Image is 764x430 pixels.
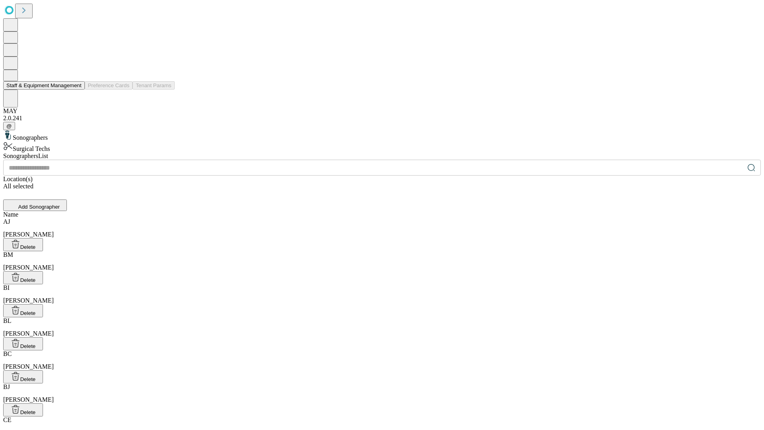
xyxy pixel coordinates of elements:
[3,416,11,423] span: CE
[6,123,12,129] span: @
[3,218,10,225] span: AJ
[20,277,36,283] span: Delete
[3,337,43,350] button: Delete
[3,122,15,130] button: @
[3,211,761,218] div: Name
[3,317,11,324] span: BL
[3,383,761,403] div: [PERSON_NAME]
[3,304,43,317] button: Delete
[3,107,761,115] div: MAY
[3,284,761,304] div: [PERSON_NAME]
[20,376,36,382] span: Delete
[3,152,761,160] div: Sonographers List
[3,183,761,190] div: All selected
[20,409,36,415] span: Delete
[3,317,761,337] div: [PERSON_NAME]
[18,204,60,210] span: Add Sonographer
[3,130,761,141] div: Sonographers
[20,343,36,349] span: Delete
[3,350,12,357] span: BC
[3,251,761,271] div: [PERSON_NAME]
[20,310,36,316] span: Delete
[133,81,175,90] button: Tenant Params
[3,403,43,416] button: Delete
[3,284,10,291] span: BI
[3,176,33,182] span: Location(s)
[3,271,43,284] button: Delete
[3,115,761,122] div: 2.0.241
[85,81,133,90] button: Preference Cards
[3,350,761,370] div: [PERSON_NAME]
[3,251,13,258] span: BM
[20,244,36,250] span: Delete
[3,218,761,238] div: [PERSON_NAME]
[3,383,10,390] span: BJ
[3,199,67,211] button: Add Sonographer
[3,238,43,251] button: Delete
[3,81,85,90] button: Staff & Equipment Management
[3,370,43,383] button: Delete
[3,141,761,152] div: Surgical Techs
